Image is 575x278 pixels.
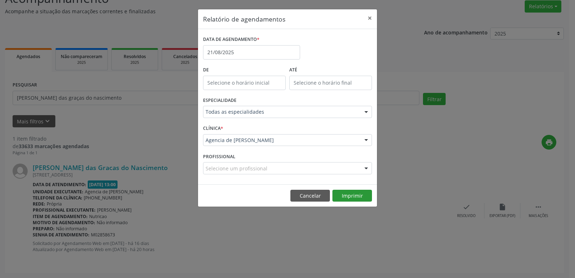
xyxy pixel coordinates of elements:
button: Cancelar [290,190,330,202]
input: Selecione o horário inicial [203,76,286,90]
label: DATA DE AGENDAMENTO [203,34,259,45]
span: Selecione um profissional [206,165,267,172]
input: Selecione o horário final [289,76,372,90]
label: ESPECIALIDADE [203,95,236,106]
span: Todas as especialidades [206,108,357,116]
label: PROFISSIONAL [203,151,235,162]
button: Close [363,9,377,27]
label: ATÉ [289,65,372,76]
span: Agencia de [PERSON_NAME] [206,137,357,144]
h5: Relatório de agendamentos [203,14,285,24]
input: Selecione uma data ou intervalo [203,45,300,60]
label: CLÍNICA [203,123,223,134]
button: Imprimir [332,190,372,202]
label: De [203,65,286,76]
